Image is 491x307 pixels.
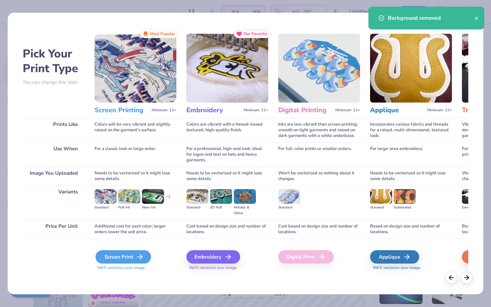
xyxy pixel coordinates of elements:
p: You can change this later. [23,80,85,85]
div: 3D Puff [210,205,232,210]
span: Our Favorite [243,31,267,36]
div: Based on design size and number of locations. [370,220,452,239]
div: Digital Print [278,250,334,264]
h3: Embroidery [186,106,241,115]
span: Minimum: 12+ [243,108,268,113]
div: Additional cost for each color; larger orders lower the unit price. [95,220,176,239]
div: For a classic look or large order. [95,142,176,167]
div: Prints Like [23,118,85,142]
h3: Screen Printing [95,106,149,115]
img: Digital Printing [278,34,360,103]
img: Standard [95,189,117,204]
div: Won't be vectorized so nothing about it changes [278,167,360,185]
img: Puff Ink [118,189,140,204]
div: Needs to be vectorized so it might lose some details [95,167,176,185]
img: Direct-to-film [462,189,484,204]
div: Background removed [388,14,474,22]
span: Minimum: 12+ [152,108,176,113]
div: Metallic & Glitter [234,205,256,216]
div: Standard [95,205,117,210]
div: Use When [23,142,85,167]
div: Needs to be vectorized so it might lose some details [370,167,452,185]
div: Image You Uploaded [23,167,85,185]
img: Standard [186,189,208,204]
span: We'll vectorize your image. [186,265,268,271]
div: Cost based on design size and number of locations. [186,220,268,239]
button: close [474,14,479,22]
div: Inks are less vibrant than screen printing; smooth on light garments and raised on dark garments ... [278,118,360,142]
h2: Pick Your Print Type [23,46,85,76]
h3: Digital Printing [278,106,333,115]
img: Sublimated [394,189,416,204]
div: + 3 [166,194,170,205]
div: Sublimated [394,205,416,210]
span: Minimum: 12+ [335,108,360,113]
div: Standard [370,205,392,210]
div: Standard [186,205,208,210]
div: For full-color prints or smaller orders. [278,142,360,167]
img: Applique [370,34,452,103]
div: For large-area embroidery. [370,142,452,167]
img: Embroidery [186,34,268,103]
img: Screen Printing [95,34,176,103]
img: Standard [370,189,392,204]
img: Metallic & Glitter [234,189,256,204]
div: Applique [370,250,419,264]
div: Colors will be very vibrant and slightly raised on the garment's surface. [95,118,176,142]
div: For a professional, high-end look; ideal for logos and text on hats and heavy garments. [186,142,268,167]
div: Direct-to-film [462,205,484,210]
div: Neon Ink [142,205,164,210]
div: Screen Print [96,250,151,264]
img: 3D Puff [210,189,232,204]
h3: Applique [370,106,425,115]
div: Standard [278,205,300,210]
div: Price Per Unit [23,220,85,239]
div: Embroidery [186,250,240,264]
span: Most Popular [150,31,175,36]
span: Minimum: 12+ [427,108,452,113]
div: Needs to be vectorized so it might lose some details [186,167,268,185]
img: Neon Ink [142,189,164,204]
img: Standard [278,189,300,204]
div: Colors are vibrant with a thread-based textured, high-quality finish. [186,118,268,142]
span: We'll vectorize your image. [95,265,176,271]
div: Incorporates various fabrics and threads for a raised, multi-dimensional, textured look. [370,118,452,142]
div: Puff Ink [118,205,140,210]
div: Cost based on design size and number of locations. [278,220,360,239]
span: We'll vectorize your image. [370,265,452,271]
div: Variants [23,185,85,220]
